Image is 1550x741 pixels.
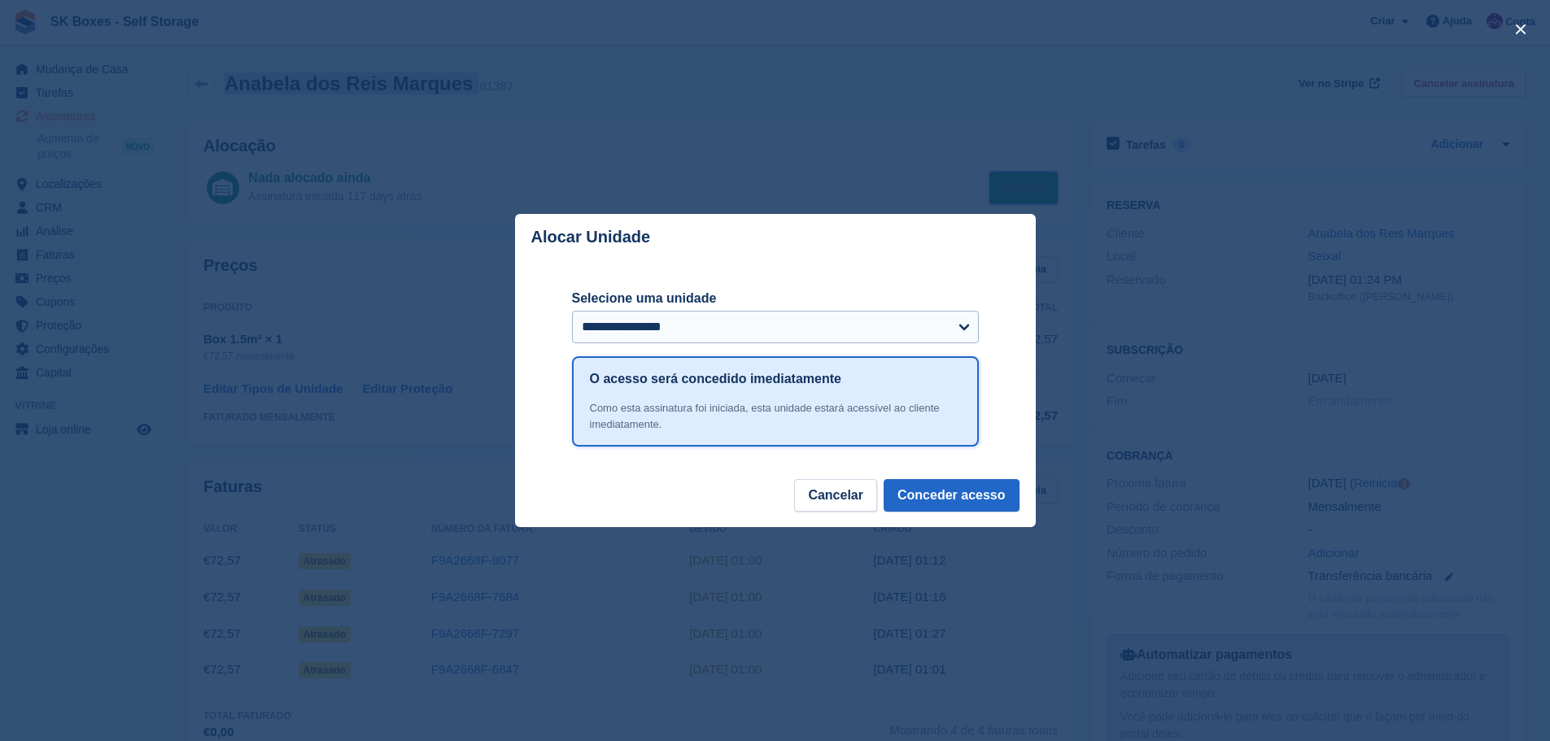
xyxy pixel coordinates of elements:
[531,228,651,246] p: Alocar Unidade
[884,479,1020,512] button: Conceder acesso
[794,479,877,512] button: Cancelar
[1508,16,1534,42] button: close
[590,400,961,432] div: Como esta assinatura foi iniciada, esta unidade estará acessível ao cliente imediatamente.
[572,289,979,308] label: Selecione uma unidade
[590,369,841,389] h1: O acesso será concedido imediatamente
